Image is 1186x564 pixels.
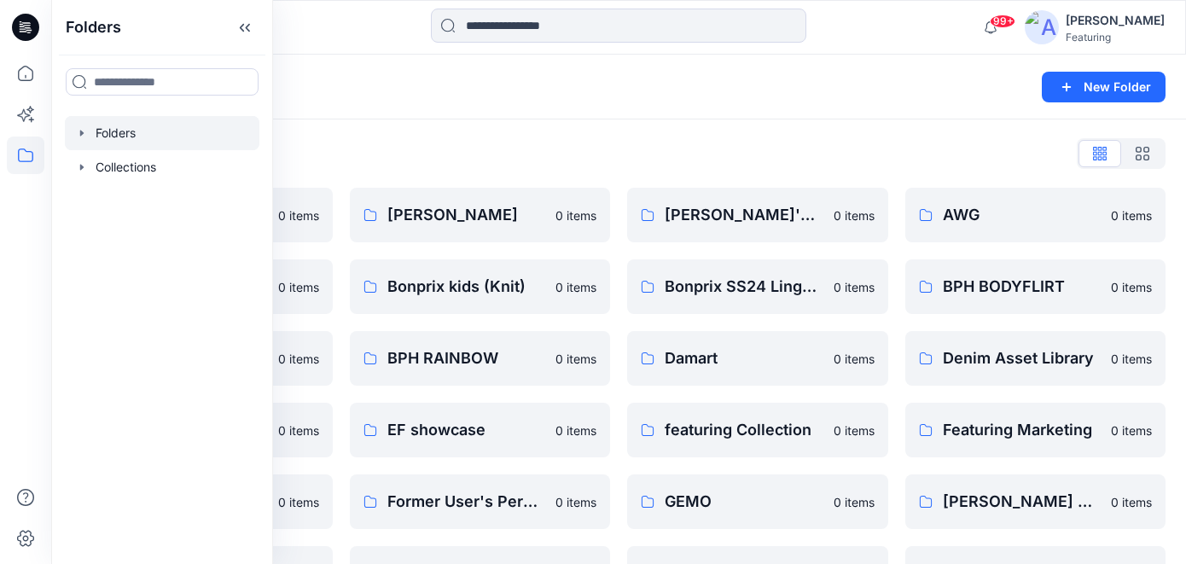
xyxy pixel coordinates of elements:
p: GEMO [665,490,823,514]
a: Bonprix kids (Knit)0 items [350,259,611,314]
a: GEMO0 items [627,474,888,529]
p: BPH BODYFLIRT [943,275,1102,299]
p: 0 items [1111,278,1152,296]
div: Featuring [1066,31,1165,44]
p: 0 items [1111,493,1152,511]
span: 99+ [990,15,1015,28]
p: 0 items [278,350,319,368]
a: Damart0 items [627,331,888,386]
a: [PERSON_NAME]0 items [350,188,611,242]
div: [PERSON_NAME] [1066,10,1165,31]
p: 0 items [278,278,319,296]
a: [PERSON_NAME]'s Personal Zone0 items [627,188,888,242]
img: avatar [1025,10,1059,44]
a: Denim Asset Library0 items [905,331,1166,386]
a: featuring Collection0 items [627,403,888,457]
p: Former User's Personal Zone [387,490,546,514]
button: New Folder [1042,72,1166,102]
a: Bonprix SS24 Lingerie Collection0 items [627,259,888,314]
p: Bonprix SS24 Lingerie Collection [665,275,823,299]
p: 0 items [834,278,875,296]
p: 0 items [555,493,596,511]
p: [PERSON_NAME] [387,203,546,227]
p: Damart [665,346,823,370]
p: AWG [943,203,1102,227]
p: 0 items [278,206,319,224]
p: 0 items [555,350,596,368]
p: 0 items [834,206,875,224]
p: [PERSON_NAME]'s Personal Zone [665,203,823,227]
a: AWG0 items [905,188,1166,242]
p: [PERSON_NAME] Finnland [943,490,1102,514]
p: 0 items [555,278,596,296]
p: 0 items [834,350,875,368]
a: Featuring Marketing0 items [905,403,1166,457]
p: EF showcase [387,418,546,442]
p: Featuring Marketing [943,418,1102,442]
p: Denim Asset Library [943,346,1102,370]
a: EF showcase0 items [350,403,611,457]
p: BPH RAINBOW [387,346,546,370]
p: Bonprix kids (Knit) [387,275,546,299]
p: 0 items [1111,206,1152,224]
p: 0 items [1111,422,1152,439]
a: BPH BODYFLIRT0 items [905,259,1166,314]
p: 0 items [555,206,596,224]
a: [PERSON_NAME] Finnland0 items [905,474,1166,529]
p: 0 items [1111,350,1152,368]
p: 0 items [278,493,319,511]
a: Former User's Personal Zone0 items [350,474,611,529]
p: 0 items [834,493,875,511]
p: featuring Collection [665,418,823,442]
p: 0 items [555,422,596,439]
p: 0 items [834,422,875,439]
p: 0 items [278,422,319,439]
a: BPH RAINBOW0 items [350,331,611,386]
